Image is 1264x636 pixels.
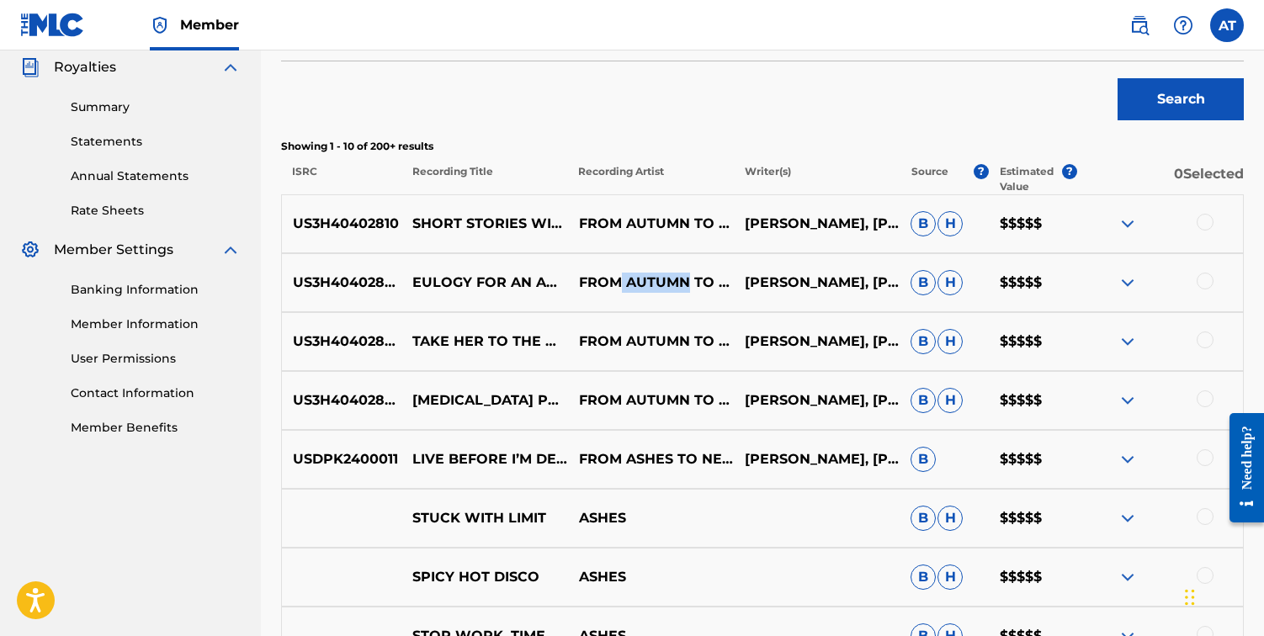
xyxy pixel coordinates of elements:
a: Summary [71,98,241,116]
span: Member [180,15,239,34]
a: Rate Sheets [71,202,241,220]
a: Public Search [1123,8,1156,42]
img: Top Rightsholder [150,15,170,35]
p: US3H40402806 [282,331,401,352]
p: FROM AUTUMN TO ASHES [567,331,733,352]
button: Search [1118,78,1244,120]
img: expand [220,240,241,260]
p: FROM AUTUMN TO ASHES [567,214,733,234]
p: US3H40402803 [282,390,401,411]
img: expand [1118,273,1138,293]
span: ? [974,164,989,179]
span: H [937,388,963,413]
span: B [911,329,936,354]
p: FROM AUTUMN TO ASHES [567,273,733,293]
span: B [911,270,936,295]
p: $$$$$ [988,331,1076,352]
p: [MEDICAL_DATA] PERFUME [401,390,567,411]
p: SHORT STORIES WITH TRAGIC ENDINGS [401,214,567,234]
span: B [911,211,936,236]
p: $$$$$ [988,567,1076,587]
p: [PERSON_NAME], [PERSON_NAME], [PERSON_NAME], [PERSON_NAME], [PERSON_NAME] [734,214,900,234]
p: FROM ASHES TO NEW [567,449,733,469]
div: User Menu [1210,8,1244,42]
img: expand [220,57,241,77]
p: $$$$$ [988,273,1076,293]
img: expand [1118,331,1138,352]
p: Recording Title [401,164,567,194]
p: USDPK2400011 [282,449,401,469]
span: B [911,447,936,472]
p: FROM AUTUMN TO ASHES [567,390,733,411]
p: 0 Selected [1077,164,1244,194]
img: expand [1118,567,1138,587]
span: Royalties [54,57,116,77]
p: STUCK WITH LIMIT [401,508,567,528]
span: H [937,506,963,531]
p: US3H40402810 [282,214,401,234]
p: TAKE HER TO THE MUSIC STORE [401,331,567,352]
iframe: Resource Center [1217,400,1264,535]
a: Member Benefits [71,419,241,437]
span: H [937,211,963,236]
p: ASHES [567,508,733,528]
p: Estimated Value [1000,164,1062,194]
a: Member Information [71,315,241,333]
p: $$$$$ [988,214,1076,234]
img: expand [1118,390,1138,411]
p: [PERSON_NAME], [PERSON_NAME], [PERSON_NAME], [PERSON_NAME], [PERSON_NAME] [734,331,900,352]
a: Contact Information [71,384,241,402]
p: Recording Artist [567,164,734,194]
a: Statements [71,133,241,151]
span: B [911,388,936,413]
p: ASHES [567,567,733,587]
img: search [1129,15,1150,35]
p: [PERSON_NAME], [PERSON_NAME], [PERSON_NAME], [PERSON_NAME], [PERSON_NAME] [734,390,900,411]
p: $$$$$ [988,390,1076,411]
img: help [1173,15,1193,35]
img: Member Settings [20,240,40,260]
a: Banking Information [71,281,241,299]
img: expand [1118,214,1138,234]
a: Annual Statements [71,167,241,185]
p: [PERSON_NAME], [PERSON_NAME], [PERSON_NAME], [PERSON_NAME], [PERSON_NAME] [734,273,900,293]
p: [PERSON_NAME], [PERSON_NAME], [PERSON_NAME], [PERSON_NAME], [PERSON_NAME] [734,449,900,469]
span: H [937,329,963,354]
span: B [911,564,936,590]
span: H [937,564,963,590]
iframe: Chat Widget [1180,555,1264,636]
span: Member Settings [54,240,173,260]
p: $$$$$ [988,508,1076,528]
div: Help [1166,8,1200,42]
img: MLC Logo [20,13,85,37]
p: Source [911,164,948,194]
img: expand [1118,449,1138,469]
div: Drag [1185,572,1195,623]
p: Writer(s) [734,164,900,194]
p: $$$$$ [988,449,1076,469]
p: ISRC [281,164,401,194]
p: Showing 1 - 10 of 200+ results [281,139,1244,154]
span: H [937,270,963,295]
a: User Permissions [71,350,241,368]
p: LIVE BEFORE I’M DEAD (HOURS) [401,449,567,469]
p: SPICY HOT DISCO [401,567,567,587]
img: expand [1118,508,1138,528]
span: B [911,506,936,531]
p: EULOGY FOR AN ANGEL [401,273,567,293]
p: US3H40402809 [282,273,401,293]
img: Royalties [20,57,40,77]
span: ? [1062,164,1077,179]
